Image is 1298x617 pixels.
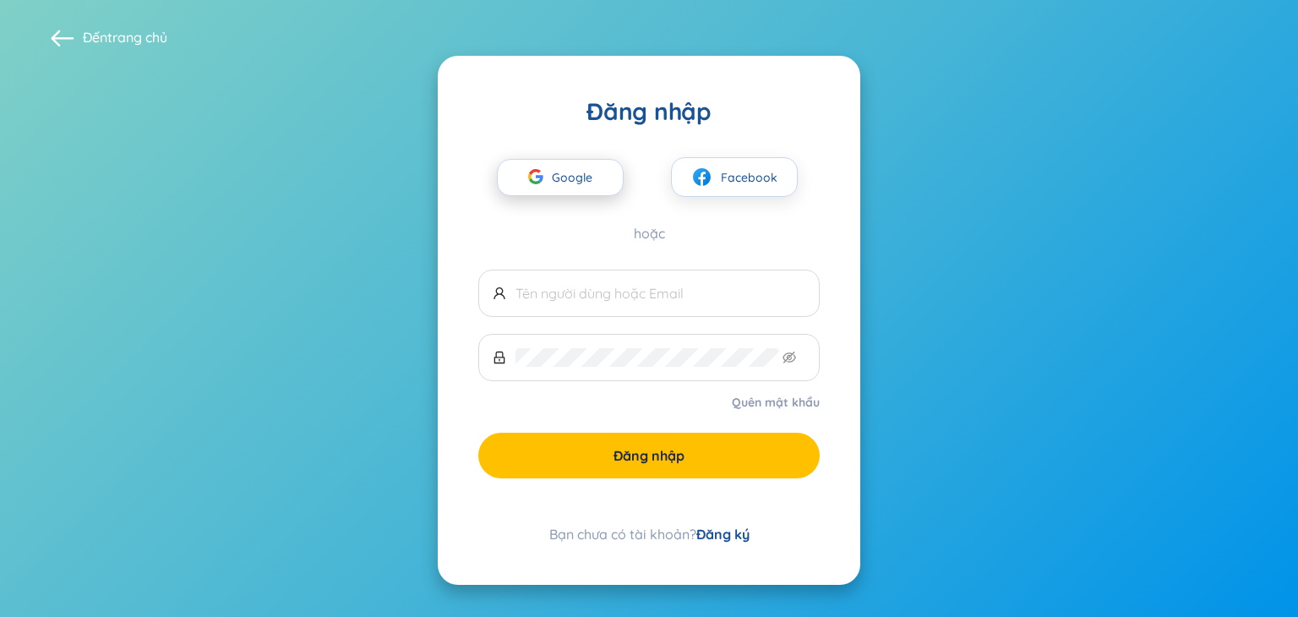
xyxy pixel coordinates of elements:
[671,157,798,197] button: facebookFacebook
[497,159,624,196] button: Google
[691,167,712,188] img: facebook
[478,433,820,478] button: Đăng nhập
[549,526,696,543] font: Bạn chưa có tài khoản?
[696,526,750,543] a: Đăng ký
[493,287,506,300] span: người dùng
[83,29,107,46] font: Đến
[732,394,820,411] a: Quên mật khẩu
[586,96,711,126] font: Đăng nhập
[515,284,805,303] input: Tên người dùng hoặc Email
[634,225,665,242] font: hoặc
[721,170,777,185] font: Facebook
[552,170,592,185] font: Google
[493,351,506,364] span: khóa
[732,395,820,410] font: Quên mật khẩu
[783,351,796,364] span: mắt không nhìn thấy được
[107,29,167,46] a: trang chủ
[614,447,684,464] font: Đăng nhập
